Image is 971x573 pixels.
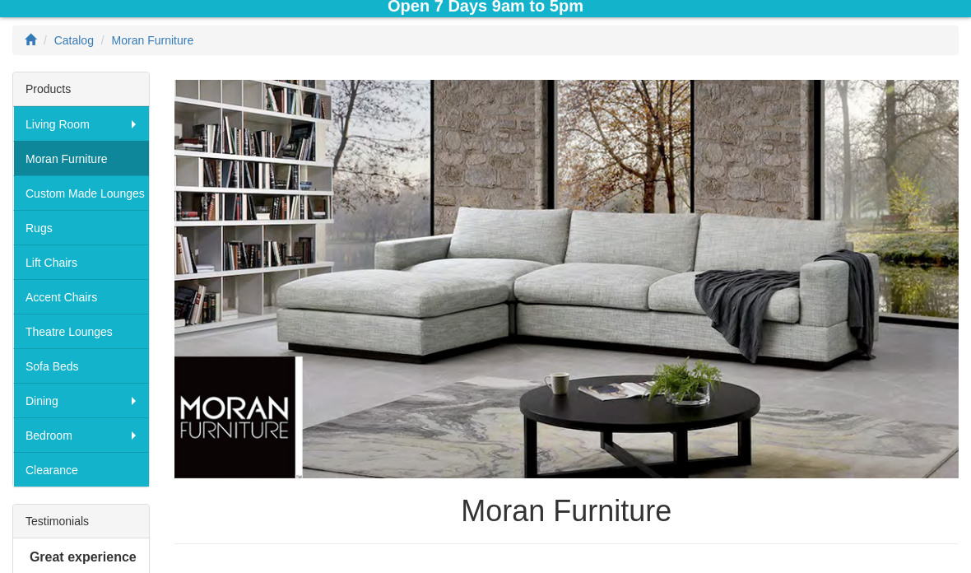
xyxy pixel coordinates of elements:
[112,34,194,47] a: Moran Furniture
[13,106,149,141] a: Living Room
[13,452,149,487] a: Clearance
[13,417,149,452] a: Bedroom
[13,279,149,314] a: Accent Chairs
[13,348,149,383] a: Sofa Beds
[174,80,959,478] img: Moran Furniture
[13,175,149,210] a: Custom Made Lounges
[13,383,149,417] a: Dining
[54,34,94,47] a: Catalog
[30,550,137,564] b: Great experience
[174,495,959,528] h1: Moran Furniture
[13,141,149,175] a: Moran Furniture
[13,245,149,279] a: Lift Chairs
[13,505,149,538] div: Testimonials
[13,314,149,348] a: Theatre Lounges
[13,72,149,106] div: Products
[13,210,149,245] a: Rugs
